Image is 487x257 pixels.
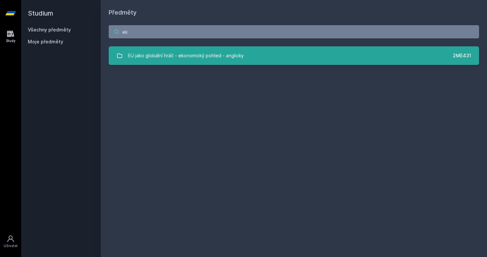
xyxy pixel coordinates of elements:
[4,243,18,248] div: Uživatel
[1,26,20,47] a: Study
[109,8,479,17] h1: Předměty
[28,38,63,45] span: Moje předměty
[128,49,244,62] div: EU jako globální hráč - ekonomický pohled - anglicky
[1,231,20,252] a: Uživatel
[6,38,16,43] div: Study
[28,27,71,32] a: Všechny předměty
[453,52,471,59] div: 2ME431
[109,25,479,38] input: Název nebo ident předmětu…
[109,46,479,65] a: EU jako globální hráč - ekonomický pohled - anglicky 2ME431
